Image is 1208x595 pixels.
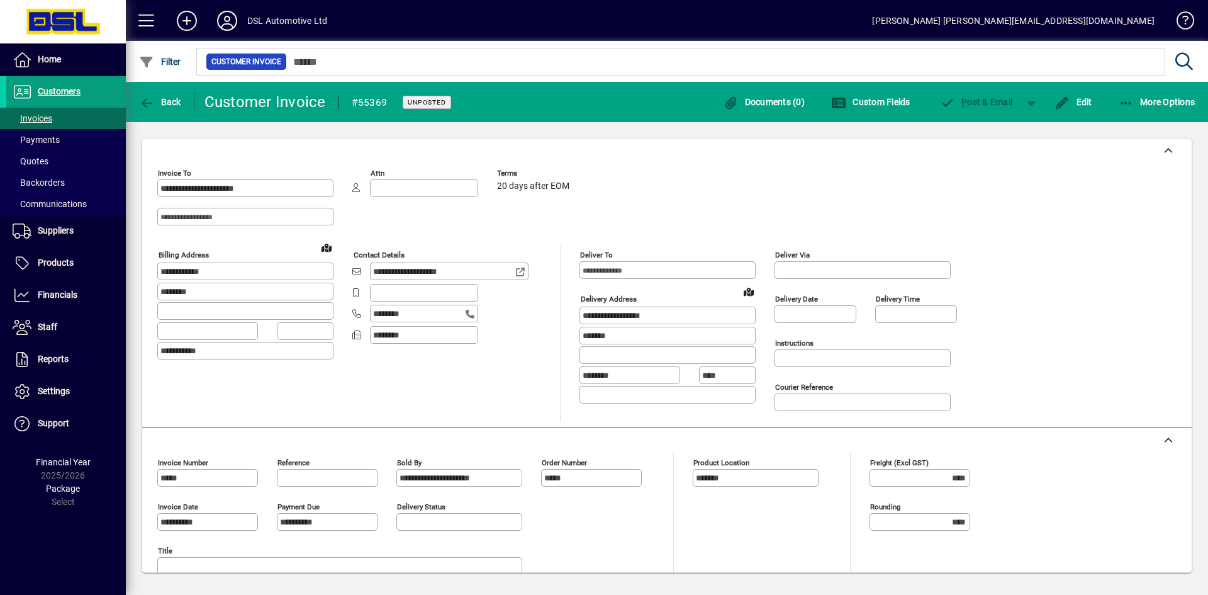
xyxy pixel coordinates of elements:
button: Back [136,91,184,113]
span: Financial Year [36,457,91,467]
a: View on map [316,237,337,258]
button: More Options [1116,91,1199,113]
a: Backorders [6,172,126,193]
mat-label: Payment due [277,502,320,511]
a: Products [6,247,126,279]
span: P [961,97,967,107]
a: Knowledge Base [1167,3,1192,43]
span: Home [38,54,61,64]
span: Back [139,97,181,107]
span: Suppliers [38,225,74,235]
button: Custom Fields [828,91,914,113]
mat-label: Reference [277,458,310,467]
span: Custom Fields [831,97,910,107]
a: Settings [6,376,126,407]
span: Unposted [408,98,446,106]
mat-label: Delivery date [775,295,818,303]
a: Quotes [6,150,126,172]
a: Suppliers [6,215,126,247]
span: Filter [139,57,181,67]
span: ost & Email [940,97,1013,107]
a: Invoices [6,108,126,129]
mat-label: Instructions [775,339,814,348]
mat-label: Deliver via [775,251,810,259]
span: Reports [38,354,69,364]
a: Reports [6,344,126,375]
button: Post & Email [934,91,1019,113]
button: Filter [136,50,184,73]
mat-label: Courier Reference [775,383,833,392]
mat-label: Product location [693,458,749,467]
mat-label: Freight (excl GST) [870,458,929,467]
a: View on map [739,281,759,302]
button: Edit [1051,91,1095,113]
span: Settings [38,386,70,396]
a: Home [6,44,126,76]
span: More Options [1119,97,1195,107]
div: DSL Automotive Ltd [247,11,327,31]
mat-label: Attn [371,169,384,178]
button: Add [167,9,207,32]
mat-label: Invoice number [158,458,208,467]
div: Customer Invoice [204,92,326,112]
button: Documents (0) [720,91,808,113]
span: Financials [38,290,77,300]
span: Quotes [13,156,48,166]
a: Communications [6,193,126,215]
a: Payments [6,129,126,150]
mat-label: Order number [542,458,587,467]
span: Terms [497,169,573,178]
app-page-header-button: Back [126,91,195,113]
span: Support [38,418,69,428]
span: Customer Invoice [211,55,281,68]
span: Package [46,484,80,494]
mat-label: Invoice date [158,502,198,511]
span: Staff [38,322,57,332]
div: [PERSON_NAME] [PERSON_NAME][EMAIL_ADDRESS][DOMAIN_NAME] [872,11,1155,31]
mat-label: Invoice To [158,169,191,178]
span: 20 days after EOM [497,181,569,191]
span: Invoices [13,113,52,123]
mat-label: Rounding [870,502,900,511]
span: Customers [38,86,81,96]
mat-label: Title [158,547,172,555]
div: #55369 [352,93,388,113]
a: Support [6,408,126,439]
mat-label: Delivery status [397,502,445,511]
a: Staff [6,312,126,343]
span: Backorders [13,178,65,188]
mat-label: Deliver To [580,251,613,259]
span: Documents (0) [723,97,805,107]
span: Payments [13,135,60,145]
span: Communications [13,199,87,209]
mat-label: Delivery time [876,295,920,303]
a: Financials [6,280,126,311]
span: Products [38,258,74,268]
mat-label: Sold by [397,458,422,467]
button: Profile [207,9,247,32]
span: Edit [1054,97,1092,107]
